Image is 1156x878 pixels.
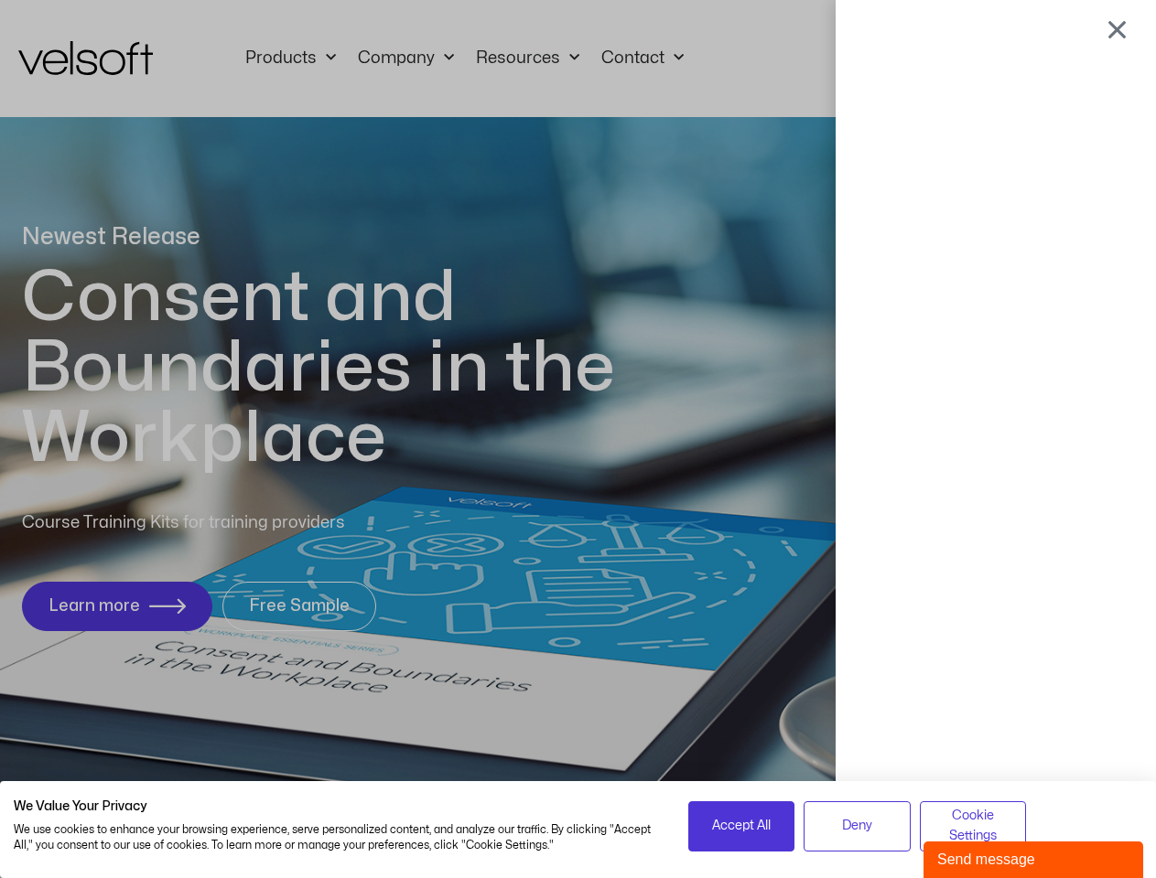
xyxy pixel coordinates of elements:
button: Deny all cookies [804,801,911,851]
iframe: chat widget [924,838,1147,878]
h2: We Value Your Privacy [14,798,661,815]
span: Accept All [712,816,771,836]
button: Adjust cookie preferences [920,801,1027,851]
span: Cookie Settings [932,806,1015,847]
button: Accept all cookies [688,801,795,851]
span: Deny [842,816,872,836]
p: We use cookies to enhance your browsing experience, serve personalized content, and analyze our t... [14,822,661,853]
